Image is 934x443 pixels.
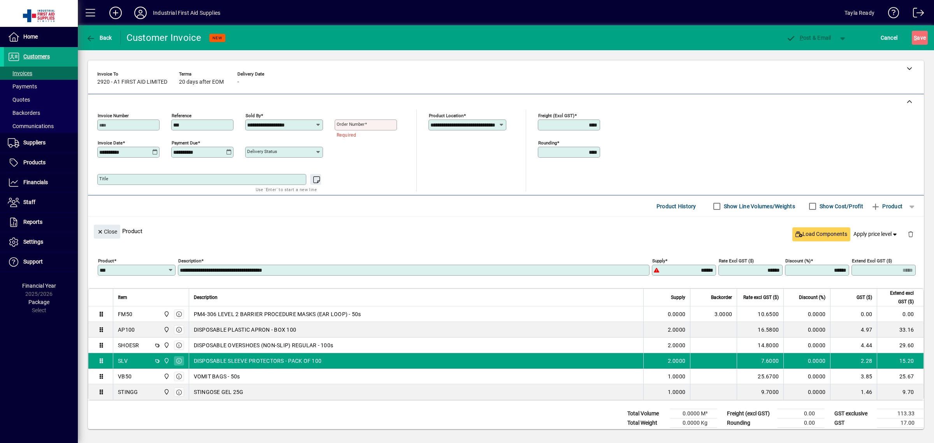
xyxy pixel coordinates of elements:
[4,133,78,153] a: Suppliers
[194,357,322,365] span: DISPOSABLE SLEEVE PROTECTORS - PACK OF 100
[4,193,78,212] a: Staff
[742,310,779,318] div: 10.6500
[23,159,46,165] span: Products
[723,418,778,428] td: Rounding
[172,140,198,146] mat-label: Payment due
[799,293,825,302] span: Discount (%)
[88,217,924,245] div: Product
[22,283,56,289] span: Financial Year
[4,173,78,192] a: Financials
[850,227,902,241] button: Apply price level
[742,357,779,365] div: 7.6000
[670,418,717,428] td: 0.0000 Kg
[84,31,114,45] button: Back
[179,79,224,85] span: 20 days after EOM
[668,388,686,396] span: 1.0000
[830,409,877,418] td: GST exclusive
[912,31,928,45] button: Save
[98,258,114,264] mat-label: Product
[792,227,850,241] button: Load Components
[4,153,78,172] a: Products
[653,199,699,213] button: Product History
[98,113,129,118] mat-label: Invoice number
[4,80,78,93] a: Payments
[830,428,877,438] td: GST inclusive
[742,373,779,380] div: 25.6700
[194,373,240,380] span: VOMIT BAGS - 50s
[668,357,686,365] span: 2.0000
[118,293,127,302] span: Item
[800,35,803,41] span: P
[8,83,37,90] span: Payments
[877,306,923,322] td: 0.00
[118,357,128,365] div: SLV
[118,373,132,380] div: VB50
[719,258,754,264] mat-label: Rate excl GST ($)
[97,225,117,238] span: Close
[8,70,32,76] span: Invoices
[4,27,78,47] a: Home
[657,200,696,213] span: Product History
[778,409,824,418] td: 0.00
[98,140,123,146] mat-label: Invoice date
[881,32,898,44] span: Cancel
[128,6,153,20] button: Profile
[783,353,830,369] td: 0.0000
[785,258,811,264] mat-label: Discount (%)
[871,200,902,213] span: Product
[670,409,717,418] td: 0.0000 M³
[786,35,831,41] span: ost & Email
[830,322,877,338] td: 4.97
[94,225,120,239] button: Close
[4,120,78,133] a: Communications
[247,149,277,154] mat-label: Delivery status
[28,299,49,305] span: Package
[153,7,220,19] div: Industrial First Aid Supplies
[671,293,685,302] span: Supply
[877,322,923,338] td: 33.16
[126,32,202,44] div: Customer Invoice
[4,67,78,80] a: Invoices
[162,357,170,365] span: INDUSTRIAL FIRST AID SUPPLIES LTD
[118,310,132,318] div: FM50
[882,2,899,27] a: Knowledge Base
[830,306,877,322] td: 0.00
[743,293,779,302] span: Rate excl GST ($)
[4,93,78,106] a: Quotes
[23,239,43,245] span: Settings
[538,113,574,118] mat-label: Freight (excl GST)
[86,35,112,41] span: Back
[783,306,830,322] td: 0.0000
[652,258,665,264] mat-label: Supply
[877,409,924,418] td: 113.33
[783,369,830,384] td: 0.0000
[877,418,924,428] td: 17.00
[23,258,43,265] span: Support
[162,372,170,381] span: INDUSTRIAL FIRST AID SUPPLIES LTD
[830,338,877,353] td: 4.44
[877,353,923,369] td: 15.20
[830,418,877,428] td: GST
[337,130,391,139] mat-error: Required
[92,228,122,235] app-page-header-button: Close
[778,418,824,428] td: 0.00
[742,326,779,334] div: 16.5800
[857,293,872,302] span: GST ($)
[877,369,923,384] td: 25.67
[623,409,670,418] td: Total Volume
[722,202,795,210] label: Show Line Volumes/Weights
[118,341,139,349] div: SHOESR
[882,289,914,306] span: Extend excl GST ($)
[23,53,50,60] span: Customers
[162,388,170,396] span: INDUSTRIAL FIRST AID SUPPLIES LTD
[668,373,686,380] span: 1.0000
[8,97,30,103] span: Quotes
[23,199,35,205] span: Staff
[4,213,78,232] a: Reports
[4,252,78,272] a: Support
[172,113,191,118] mat-label: Reference
[194,388,244,396] span: STINGOSE GEL 25G
[830,369,877,384] td: 3.85
[844,7,874,19] div: Tayla Ready
[623,418,670,428] td: Total Weight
